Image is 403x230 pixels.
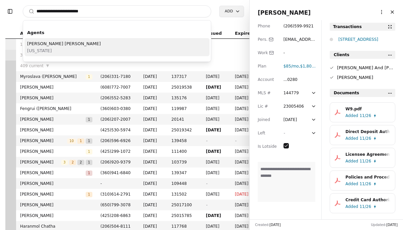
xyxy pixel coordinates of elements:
button: 3 [61,159,68,165]
button: 2 [69,159,76,165]
div: Direct Deposit Authorization.pdf [345,128,390,135]
div: - [284,49,296,56]
span: $1,800 fee [300,64,321,69]
button: 10 [67,137,76,144]
span: [PERSON_NAME] [20,191,86,198]
span: [DATE] [143,95,163,101]
span: 1 [86,192,92,197]
div: 19 draft [20,41,92,48]
span: [DATE] [235,73,258,80]
span: 11/26 [359,158,371,164]
span: ( 206 ) 552 - 5283 [100,96,131,100]
span: 119987 [171,105,198,112]
span: ( 206 ) 331 - 7180 [100,74,131,79]
span: Haranmol Chatha [20,223,92,230]
span: 20141 [171,116,198,123]
div: Work [258,49,277,56]
div: ...0280 [284,76,298,83]
span: [DATE] [206,191,227,198]
span: [PERSON_NAME] [20,84,92,91]
div: Agents [24,27,210,38]
span: Added [345,203,358,210]
span: 2 [69,160,76,165]
span: [DATE] [206,223,227,230]
span: Added [345,135,358,142]
span: ( 360 ) 603 - 0380 [100,106,131,111]
span: 25015785 [171,212,198,219]
span: 111400 [171,148,198,155]
span: [DATE] [143,148,163,155]
span: [DATE] [143,223,163,230]
div: [PERSON_NAME] [337,74,395,81]
span: [DATE] [235,202,258,208]
div: Updated: [371,222,398,227]
span: 117768 [171,223,198,230]
span: 2 [77,160,84,165]
span: [PERSON_NAME] [258,9,311,16]
button: 1 [86,137,92,144]
span: [DATE] [235,169,258,176]
span: [DATE] [235,148,258,155]
button: 1 [86,191,92,198]
span: ( 206 ) 920 - 9379 [100,160,131,164]
span: 1 [86,138,92,144]
div: Phone [258,23,277,29]
span: ( 608 ) 772 - 7007 [100,85,131,90]
span: [DATE] [143,137,163,144]
span: [DATE] [235,84,258,91]
span: [DATE] [143,180,163,187]
button: 1 [86,169,92,176]
div: [DATE] [284,116,297,123]
div: 144779 [284,90,299,96]
span: [DATE] [143,116,163,123]
span: 11/26 [359,203,371,210]
span: [PERSON_NAME] [20,116,86,123]
span: [DATE] [143,105,163,112]
div: Lic # [258,103,277,110]
span: 1 [86,74,92,80]
span: [DATE] [206,169,227,176]
span: [DATE] [206,73,227,80]
span: 1 [86,117,92,122]
span: [DATE] [269,223,281,227]
span: $85 /mo [284,64,299,69]
div: Policies and Procedures.pdf [345,174,390,181]
span: [DATE] [206,84,227,91]
span: ( 206 ) 207 - 2007 [100,117,131,122]
span: [DATE] [143,169,163,176]
span: ( 425 ) 299 - 1072 [100,149,131,154]
span: 25017100 [171,202,198,208]
span: [PERSON_NAME] [20,212,92,219]
span: [PERSON_NAME] [20,148,86,155]
span: [DATE] [235,116,258,123]
span: - [284,131,285,135]
button: 1 [86,159,92,165]
span: ( 650 ) 799 - 3078 [100,203,131,207]
span: Myroslava ([PERSON_NAME] [20,73,86,80]
button: 1 [86,73,92,80]
div: 23005406 [284,103,304,110]
span: [DATE] [206,127,227,133]
button: Credit Card Authorization.pdfAdded11/26 [330,193,395,213]
span: [DATE] [143,212,163,219]
span: [DATE] [206,116,227,123]
span: 3 [61,160,68,165]
span: [US_STATE] [27,47,101,54]
div: Pers. [258,36,277,43]
button: Licensee Agreement.pdfAdded11/26 [330,148,395,168]
span: - [206,138,207,143]
span: 25019538 [171,84,198,91]
span: [DATE] [235,127,258,133]
span: 131502 [171,191,198,198]
button: Add [219,6,244,17]
span: [DATE] [206,95,227,101]
div: Transactions [333,23,362,30]
div: Suggestions [23,26,211,62]
div: [STREET_ADDRESS] [338,36,395,43]
span: ( 206 ) 504 - 8111 [100,224,131,229]
span: Added [345,181,358,187]
span: [PERSON_NAME] [20,169,86,176]
span: 139458 [171,137,198,144]
span: [DATE] [235,180,258,187]
button: 1 [77,137,84,144]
